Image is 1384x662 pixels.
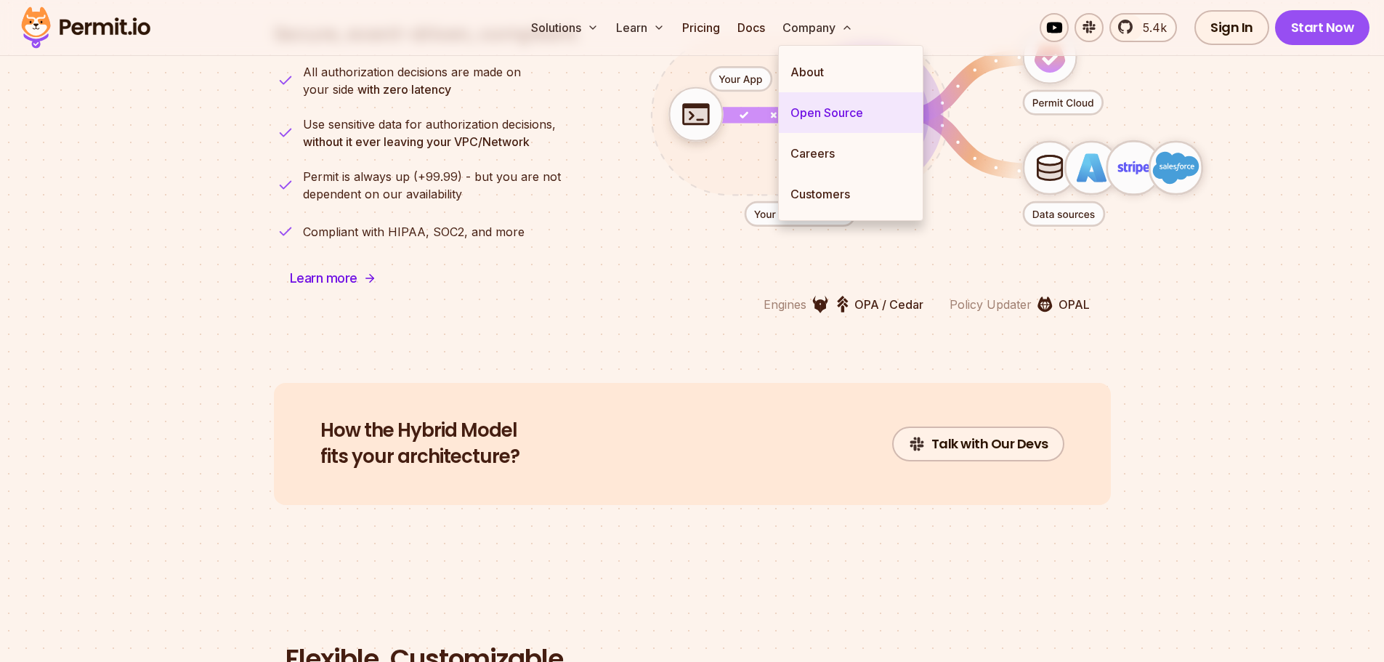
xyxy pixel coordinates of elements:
span: 5.4k [1134,19,1167,36]
h2: fits your architecture? [320,418,519,470]
p: your side [303,63,521,98]
a: Open Source [779,92,923,133]
a: Pricing [676,13,726,42]
p: OPAL [1059,296,1090,313]
button: Company [777,13,859,42]
p: OPA / Cedar [854,296,923,313]
a: Start Now [1275,10,1370,45]
strong: without it ever leaving your VPC/Network [303,134,530,149]
a: Docs [732,13,771,42]
span: Learn more [290,268,357,288]
p: Compliant with HIPAA, SOC2, and more [303,223,525,241]
button: Learn [610,13,671,42]
p: Engines [764,296,806,313]
p: Policy Updater [950,296,1032,313]
img: Permit logo [15,3,157,52]
a: Talk with Our Devs [892,427,1064,461]
button: Solutions [525,13,604,42]
a: About [779,52,923,92]
a: Sign In [1194,10,1269,45]
span: Permit is always up (+99.99) - but you are not [303,168,561,185]
a: Customers [779,174,923,214]
a: 5.4k [1109,13,1177,42]
span: How the Hybrid Model [320,418,519,444]
p: dependent on our availability [303,168,561,203]
a: Careers [779,133,923,174]
strong: with zero latency [357,82,451,97]
span: Use sensitive data for authorization decisions, [303,116,556,133]
a: Learn more [274,261,392,296]
span: All authorization decisions are made on [303,63,521,81]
